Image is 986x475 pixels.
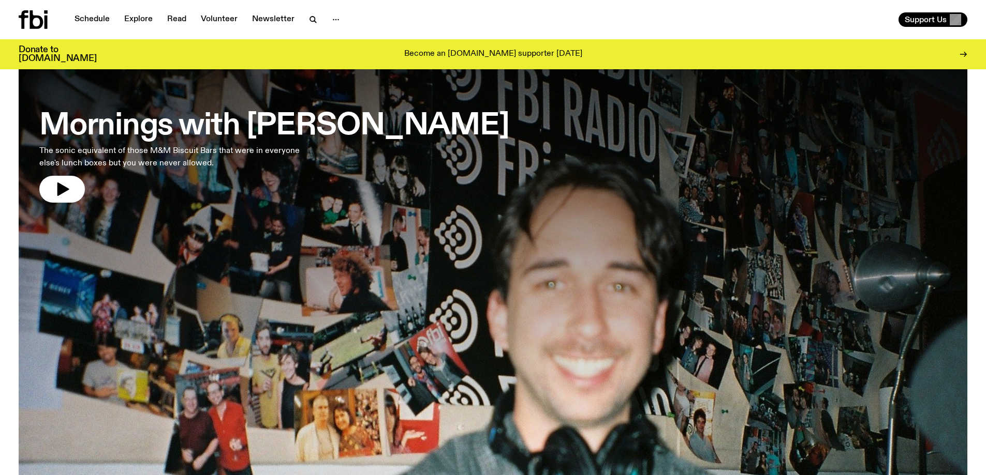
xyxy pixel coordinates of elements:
a: Mornings with [PERSON_NAME]The sonic equivalent of those M&M Biscuit Bars that were in everyone e... [39,101,509,203]
a: Schedule [68,12,116,27]
h3: Mornings with [PERSON_NAME] [39,112,509,141]
span: Support Us [905,15,947,24]
a: Read [161,12,193,27]
a: Newsletter [246,12,301,27]
p: The sonic equivalent of those M&M Biscuit Bars that were in everyone else's lunch boxes but you w... [39,145,304,170]
a: Explore [118,12,159,27]
button: Support Us [899,12,967,27]
a: Volunteer [195,12,244,27]
h3: Donate to [DOMAIN_NAME] [19,45,97,63]
p: Become an [DOMAIN_NAME] supporter [DATE] [404,50,582,59]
